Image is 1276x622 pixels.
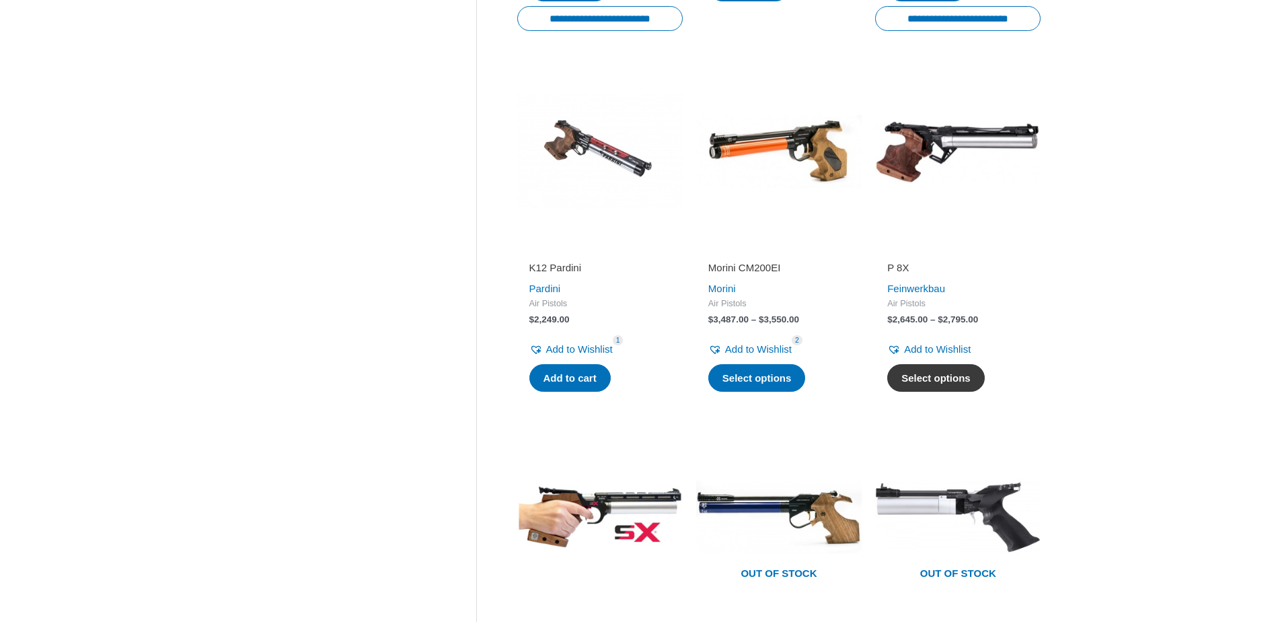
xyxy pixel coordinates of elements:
span: Add to Wishlist [546,343,613,355]
a: Add to cart: “K12 Pardini” [529,364,611,392]
bdi: 2,645.00 [887,314,928,324]
a: K12 Pardini [529,261,671,279]
h2: Morini CM200EI [708,261,850,275]
span: Air Pistols [887,298,1028,310]
a: Pardini [529,283,561,294]
bdi: 3,487.00 [708,314,749,324]
iframe: Customer reviews powered by Trustpilot [529,242,671,258]
span: $ [529,314,535,324]
span: $ [887,314,893,324]
h2: K12 Pardini [529,261,671,275]
h2: P 8X [887,261,1028,275]
span: Add to Wishlist [725,343,792,355]
span: $ [759,314,764,324]
span: $ [708,314,714,324]
span: Add to Wishlist [904,343,971,355]
a: Morini [708,283,736,294]
a: Select options for “P 8X” [887,364,985,392]
iframe: Customer reviews powered by Trustpilot [887,242,1028,258]
bdi: 2,795.00 [938,314,978,324]
span: 1 [613,335,624,345]
a: Select options for “Morini CM200EI” [708,364,806,392]
iframe: Customer reviews powered by Trustpilot [708,242,850,258]
bdi: 3,550.00 [759,314,799,324]
a: Add to Wishlist [708,340,792,359]
span: $ [938,314,943,324]
a: P 8X [887,261,1028,279]
a: Out of stock [875,434,1041,600]
a: Out of stock [696,434,862,600]
span: Air Pistols [708,298,850,310]
img: CM162MI [696,434,862,600]
span: – [930,314,936,324]
a: Add to Wishlist [887,340,971,359]
a: Add to Wishlist [529,340,613,359]
a: Feinwerkbau [887,283,945,294]
img: P11 [875,434,1041,600]
span: Out of stock [706,559,852,590]
bdi: 2,249.00 [529,314,570,324]
img: EVO 10E SX [517,434,683,600]
span: Air Pistols [529,298,671,310]
img: P 8X [875,69,1041,234]
span: – [751,314,757,324]
span: Out of stock [885,559,1030,590]
img: CM200EI [696,69,862,234]
span: 2 [792,335,802,345]
img: K12 Pardini [517,69,683,234]
a: Morini CM200EI [708,261,850,279]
